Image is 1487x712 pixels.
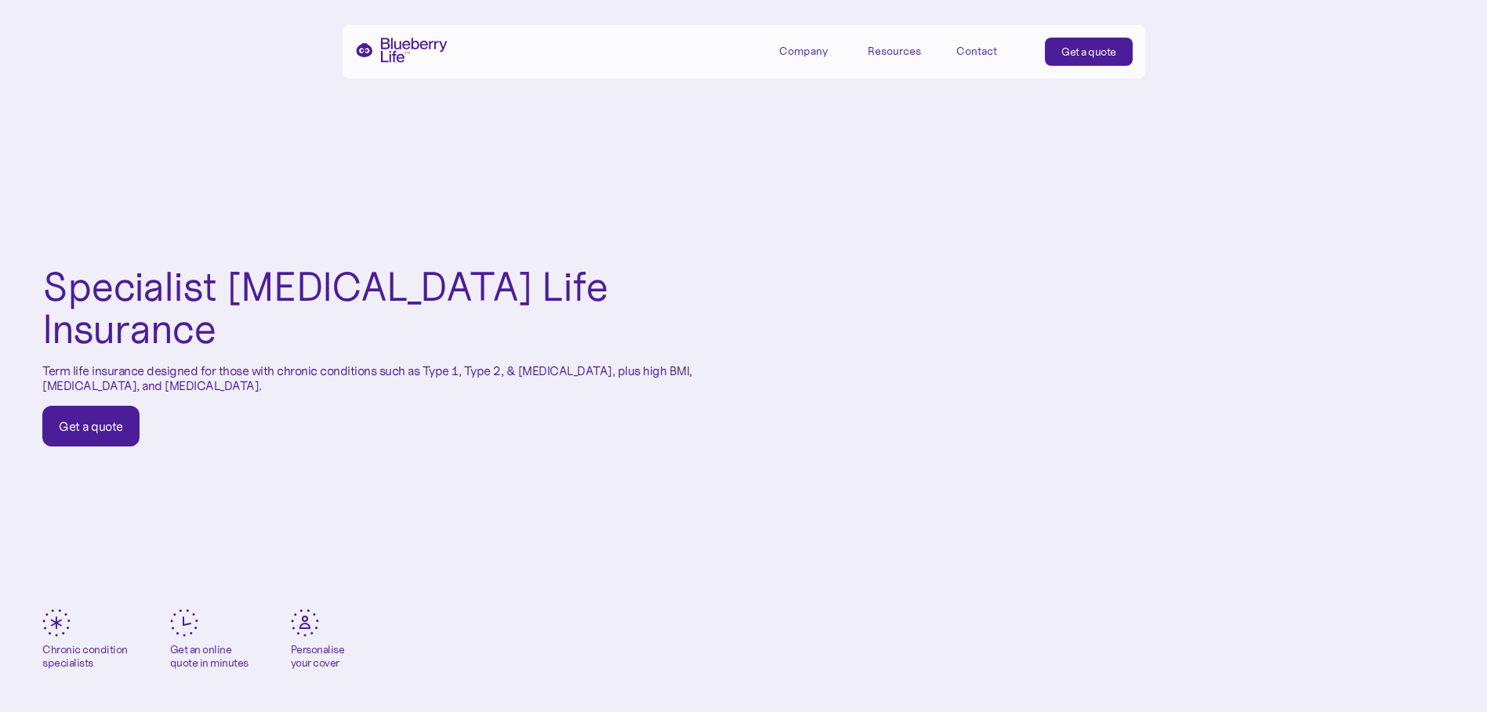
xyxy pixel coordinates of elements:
[956,45,997,58] div: Contact
[868,45,921,58] div: Resources
[291,643,345,670] div: Personalise your cover
[42,363,702,393] p: Term life insurance designed for those with chronic conditions such as Type 1, Type 2, & [MEDICAL...
[42,643,128,670] div: Chronic condition specialists
[779,45,828,58] div: Company
[59,418,123,434] div: Get a quote
[868,38,938,63] div: Resources
[355,38,448,63] a: home
[42,266,702,351] h1: Specialist [MEDICAL_DATA] Life Insurance
[170,643,248,670] div: Get an online quote in minutes
[956,38,1027,63] a: Contact
[1045,38,1133,66] a: Get a quote
[42,406,140,446] a: Get a quote
[779,38,850,63] div: Company
[1061,44,1116,60] div: Get a quote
